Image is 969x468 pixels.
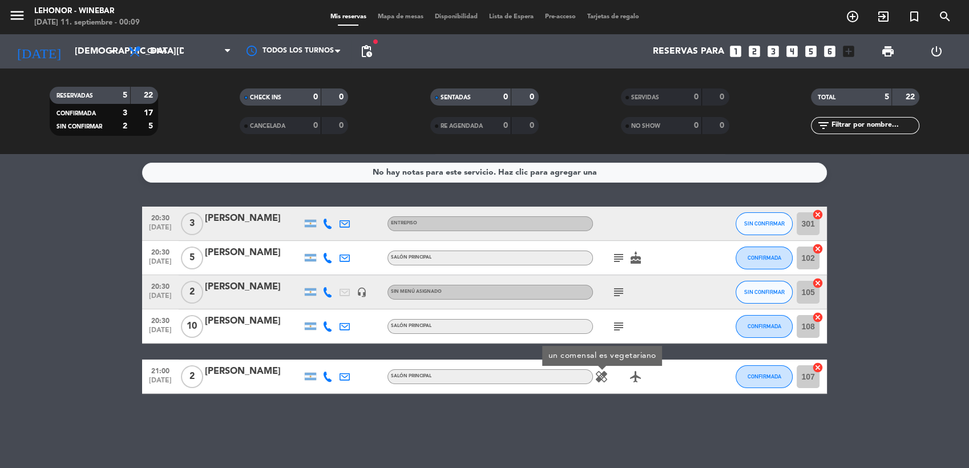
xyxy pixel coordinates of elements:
span: Mis reservas [325,14,372,20]
strong: 17 [144,109,155,117]
div: LOG OUT [913,34,961,68]
span: 2 [181,281,203,304]
span: CONFIRMADA [748,255,781,261]
i: looks_6 [822,44,837,59]
i: airplanemode_active [629,370,643,384]
span: [DATE] [146,258,175,271]
strong: 0 [694,122,699,130]
i: filter_list [817,119,830,132]
strong: 0 [503,93,508,101]
strong: 0 [313,122,318,130]
strong: 0 [529,93,536,101]
span: NO SHOW [631,123,660,129]
span: CANCELADA [250,123,285,129]
strong: 5 [148,122,155,130]
span: Cena [147,47,167,55]
i: looks_4 [785,44,800,59]
div: [PERSON_NAME] [205,314,302,329]
span: Pre-acceso [539,14,582,20]
strong: 0 [503,122,508,130]
i: healing [595,370,608,384]
i: looks_one [728,44,743,59]
i: add_circle_outline [846,10,859,23]
span: 20:30 [146,313,175,326]
span: 20:30 [146,279,175,292]
span: SIN CONFIRMAR [744,289,785,295]
span: Reservas para [653,46,724,57]
span: [DATE] [146,224,175,237]
span: [DATE] [146,377,175,390]
i: cancel [812,209,823,220]
span: 20:30 [146,211,175,224]
div: No hay notas para este servicio. Haz clic para agregar una [373,166,597,179]
input: Filtrar por nombre... [830,119,919,132]
i: power_settings_new [930,45,943,58]
span: print [881,45,895,58]
strong: 22 [144,91,155,99]
span: CONFIRMADA [748,373,781,380]
span: SALÓN PRINCIPAL [391,255,431,260]
i: add_box [841,44,856,59]
div: Lehonor - Winebar [34,6,140,17]
div: [PERSON_NAME] [205,364,302,379]
div: un comensal es vegetariano [542,346,662,366]
strong: 0 [529,122,536,130]
strong: 5 [884,93,889,101]
i: turned_in_not [907,10,921,23]
span: ENTREPISO [391,221,417,225]
span: TOTAL [818,95,835,100]
button: SIN CONFIRMAR [736,281,793,304]
span: RESERVADAS [56,93,93,99]
i: arrow_drop_down [106,45,120,58]
span: 10 [181,315,203,338]
span: CONFIRMADA [748,323,781,329]
i: cancel [812,243,823,255]
span: Mapa de mesas [372,14,429,20]
span: Tarjetas de regalo [582,14,645,20]
strong: 0 [694,93,699,101]
button: CONFIRMADA [736,365,793,388]
i: cancel [812,277,823,289]
div: [DATE] 11. septiembre - 00:09 [34,17,140,29]
span: [DATE] [146,326,175,340]
div: [PERSON_NAME] [205,280,302,294]
div: [PERSON_NAME] [205,245,302,260]
span: SENTADAS [441,95,471,100]
i: subject [612,285,625,299]
button: CONFIRMADA [736,247,793,269]
i: looks_5 [804,44,818,59]
strong: 0 [720,93,726,101]
i: subject [612,320,625,333]
span: fiber_manual_record [372,38,379,45]
span: 20:30 [146,245,175,258]
span: SIN CONFIRMAR [744,220,785,227]
button: CONFIRMADA [736,315,793,338]
span: SALÓN PRINCIPAL [391,374,431,378]
span: 2 [181,365,203,388]
i: looks_two [747,44,762,59]
i: exit_to_app [877,10,890,23]
strong: 5 [123,91,127,99]
i: cake [629,251,643,265]
span: RE AGENDADA [441,123,483,129]
span: CONFIRMADA [56,111,96,116]
i: cancel [812,362,823,373]
i: subject [612,251,625,265]
span: pending_actions [360,45,373,58]
span: CHECK INS [250,95,281,100]
strong: 2 [123,122,127,130]
strong: 0 [313,93,318,101]
span: SERVIDAS [631,95,659,100]
i: headset_mic [357,287,367,297]
div: [PERSON_NAME] [205,211,302,226]
span: SALÓN PRINCIPAL [391,324,431,328]
i: looks_3 [766,44,781,59]
strong: 0 [720,122,726,130]
span: Disponibilidad [429,14,483,20]
span: Lista de Espera [483,14,539,20]
span: 3 [181,212,203,235]
span: SIN CONFIRMAR [56,124,102,130]
span: Sin menú asignado [391,289,442,294]
strong: 22 [906,93,917,101]
span: 5 [181,247,203,269]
